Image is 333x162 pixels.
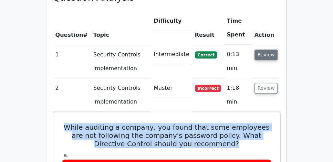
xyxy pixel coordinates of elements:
[151,78,192,98] td: Master
[91,78,151,112] td: Security Controls Implementation
[151,11,192,31] th: Difficulty
[252,11,281,45] th: Action
[151,45,192,64] td: Intermediate
[192,11,224,45] th: Result
[195,85,221,91] span: Incorrect
[195,51,217,58] span: Correct
[61,123,272,148] h5: While auditing a company, you found that some employees are not following the company's password ...
[224,78,251,112] td: 1:18 min.
[224,45,251,78] td: 0:13 min.
[53,45,91,78] td: 1
[64,152,69,159] span: a.
[55,32,83,38] span: Question
[91,45,151,78] td: Security Controls Implementation
[254,83,278,94] button: Review
[53,11,91,45] th: #
[53,78,91,112] td: 2
[91,11,151,45] th: Topic
[254,50,278,60] button: Review
[224,11,251,45] th: Time Spent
